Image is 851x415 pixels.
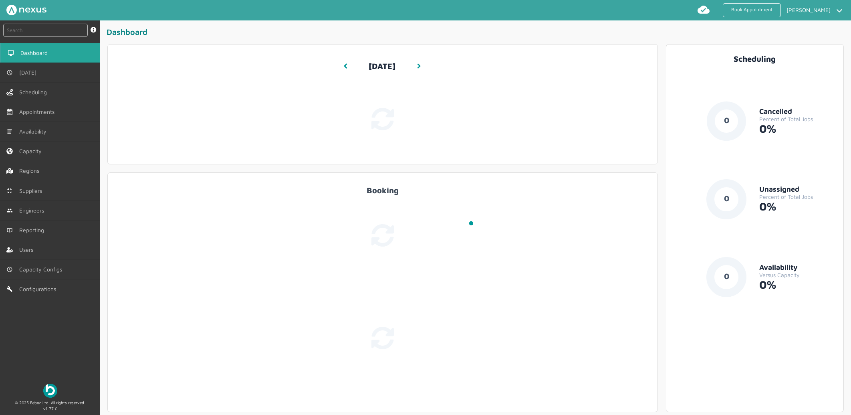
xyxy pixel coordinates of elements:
img: appointments-left-menu.svg [6,109,13,115]
img: user-left-menu.svg [6,247,13,253]
img: Nexus [6,5,46,15]
span: Engineers [19,207,47,214]
img: md-book.svg [6,227,13,233]
img: regions.left-menu.svg [6,168,13,174]
span: [DATE] [19,69,40,76]
span: Configurations [19,286,59,292]
span: Regions [19,168,42,174]
img: md-time.svg [6,266,13,273]
span: Suppliers [19,188,45,194]
span: Users [19,247,36,253]
span: Dashboard [20,50,51,56]
img: md-time.svg [6,69,13,76]
img: md-people.svg [6,207,13,214]
img: md-build.svg [6,286,13,292]
img: md-desktop.svg [8,50,14,56]
img: md-contract.svg [6,188,13,194]
span: Reporting [19,227,47,233]
span: Availability [19,128,50,135]
img: capacity-left-menu.svg [6,148,13,154]
span: Scheduling [19,89,50,95]
img: md-list.svg [6,128,13,135]
span: Capacity Configs [19,266,65,273]
img: md-cloud-done.svg [697,3,710,16]
input: Search by: Ref, PostCode, MPAN, MPRN, Account, Customer [3,24,88,37]
img: Beboc Logo [43,384,57,398]
span: Capacity [19,148,45,154]
a: Book Appointment [723,3,781,17]
span: Appointments [19,109,58,115]
img: scheduling-left-menu.svg [6,89,13,95]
